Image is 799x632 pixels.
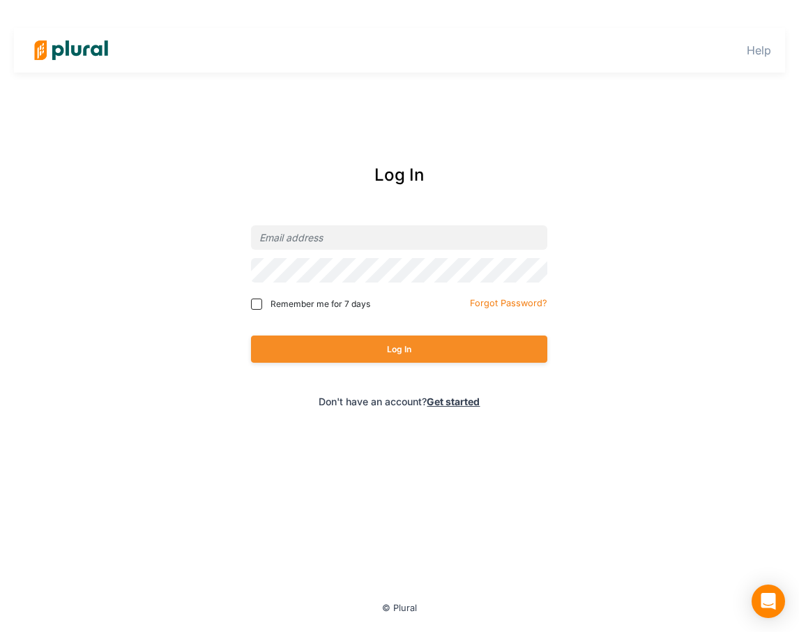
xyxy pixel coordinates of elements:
a: Help [747,43,771,57]
div: Open Intercom Messenger [752,585,785,618]
input: Email address [251,225,547,250]
button: Log In [251,336,547,363]
div: Log In [202,163,598,188]
a: Forgot Password? [470,295,547,309]
small: Forgot Password? [470,298,547,308]
input: Remember me for 7 days [251,299,262,310]
div: Don't have an account? [202,394,598,409]
a: Get started [427,396,480,407]
span: Remember me for 7 days [271,298,370,310]
img: Logo for Plural [22,26,120,75]
small: © Plural [382,603,417,613]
